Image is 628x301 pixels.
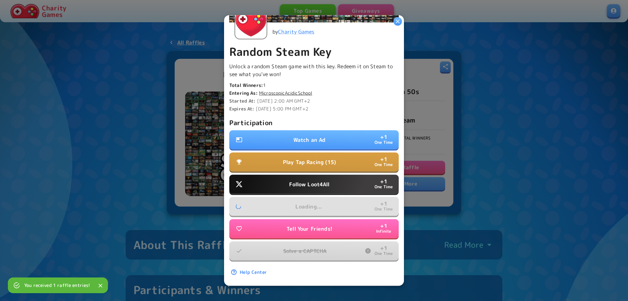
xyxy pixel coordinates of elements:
p: + 1 [380,178,387,184]
p: One Time [375,161,393,168]
p: + 1 [380,245,387,250]
p: + 1 [380,156,387,161]
p: by [272,27,314,35]
img: Charity Games [235,7,267,39]
p: [DATE] 2:00 AM GMT+2 [229,97,399,104]
p: Play Tap Racing (15) [283,158,336,166]
span: Unlock a random Steam game with this key. Redeem it on Steam to see what you've won! [229,62,393,77]
p: Tell Your Friends! [287,225,332,232]
p: One Time [375,250,393,257]
b: Entering As: [229,90,258,96]
p: One Time [375,139,393,145]
b: Expires At: [229,105,254,111]
div: You received 1 raffle entries! [24,279,90,291]
p: One Time [375,184,393,190]
p: + 1 [380,223,387,228]
button: Tell Your Friends!+1Infinite [229,219,399,238]
p: Participation [229,117,399,127]
a: Charity Games [278,28,314,35]
p: Random Steam Key [229,44,399,58]
p: Follow Loot4All [289,180,329,188]
button: Solve a CAPTCHA+1One Time [229,241,399,260]
b: Started At: [229,97,256,104]
b: Total Winners: [229,82,263,88]
button: Watch an Ad+1One Time [229,130,399,149]
button: Play Tap Racing (15)+1One Time [229,152,399,171]
p: [DATE] 5:00 PM GMT+2 [229,105,399,112]
button: Follow Loot4All+1One Time [229,175,399,193]
p: 1 [229,82,399,88]
p: Solve a CAPTCHA [283,247,326,255]
p: Watch an Ad [293,136,326,143]
p: Infinite [376,228,392,234]
a: Help Center [229,266,270,278]
a: MicroscopicAcidicSchool [259,90,312,96]
p: + 1 [380,134,387,139]
button: Close [96,281,105,291]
